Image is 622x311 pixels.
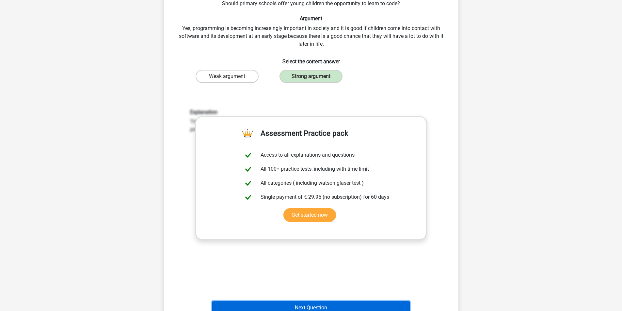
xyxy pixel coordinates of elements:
label: Strong argument [279,70,343,83]
a: Get started now [283,208,336,222]
label: Weak argument [196,70,259,83]
h6: Argument [174,15,448,22]
div: This is a strong argument. It explains why it is important for children to have the opportunity t... [185,109,437,133]
h6: Explanation [190,109,432,115]
h6: Select the correct answer [174,53,448,65]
